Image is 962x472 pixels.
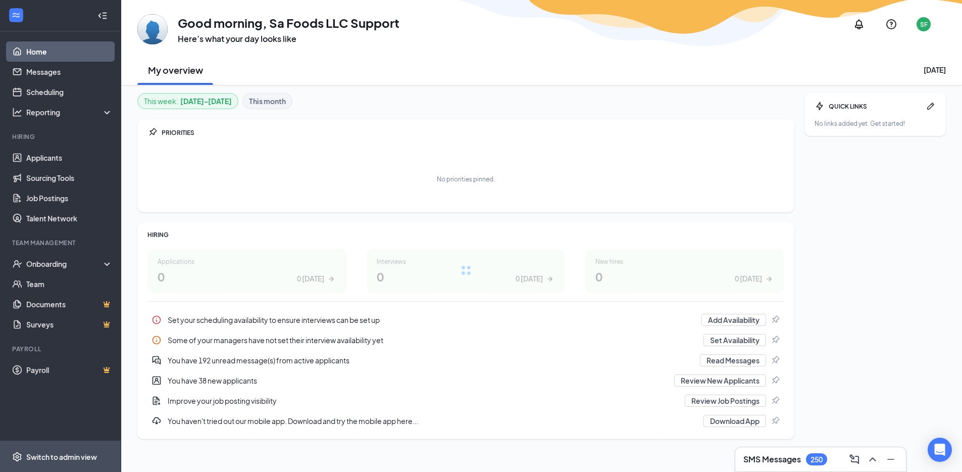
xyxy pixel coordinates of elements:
[147,370,784,391] a: UserEntityYou have 38 new applicantsReview New ApplicantsPin
[26,107,113,117] div: Reporting
[829,102,922,111] div: QUICK LINKS
[815,119,936,128] div: No links added yet. Get started!
[144,96,232,107] div: This week :
[26,274,113,294] a: Team
[147,370,784,391] div: You have 38 new applicants
[97,11,108,21] svg: Collapse
[168,375,668,386] div: You have 38 new applicants
[700,354,766,366] button: Read Messages
[148,64,203,76] h2: My overview
[147,127,158,137] svg: Pin
[26,41,113,62] a: Home
[26,208,113,228] a: Talent Network
[770,375,780,386] svg: Pin
[151,315,162,325] svg: Info
[920,20,928,29] div: SF
[137,14,168,44] img: Sa Foods LLC Support
[147,330,784,350] div: Some of your managers have not set their interview availability yet
[168,315,695,325] div: Set your scheduling availability to ensure interviews can be set up
[701,314,766,326] button: Add Availability
[26,314,113,335] a: SurveysCrown
[26,62,113,82] a: Messages
[162,128,784,137] div: PRIORITIES
[885,453,897,465] svg: Minimize
[168,396,679,406] div: Improve your job posting visibility
[674,374,766,387] button: Review New Applicants
[147,391,784,411] div: Improve your job posting visibility
[26,82,113,102] a: Scheduling
[853,18,865,30] svg: Notifications
[703,415,766,427] button: Download App
[928,438,952,462] div: Open Intercom Messenger
[147,310,784,330] a: InfoSet your scheduling availability to ensure interviews can be set upAdd AvailabilityPin
[147,411,784,431] div: You haven't tried out our mobile app. Download and try the mobile app here...
[11,10,21,20] svg: WorkstreamLogo
[770,315,780,325] svg: Pin
[151,416,162,426] svg: Download
[845,451,862,467] button: ComposeMessage
[885,18,897,30] svg: QuestionInfo
[168,335,697,345] div: Some of your managers have not set their interview availability yet
[151,355,162,365] svg: DoubleChatActive
[770,355,780,365] svg: Pin
[26,168,113,188] a: Sourcing Tools
[12,107,22,117] svg: Analysis
[26,452,97,462] div: Switch to admin view
[147,350,784,370] a: DoubleChatActiveYou have 192 unread message(s) from active applicantsRead MessagesPin
[147,310,784,330] div: Set your scheduling availability to ensure interviews can be set up
[703,334,766,346] button: Set Availability
[26,294,113,314] a: DocumentsCrown
[249,96,286,107] b: This month
[12,132,111,141] div: Hiring
[685,395,766,407] button: Review Job Postings
[867,453,879,465] svg: ChevronUp
[151,335,162,345] svg: Info
[168,416,697,426] div: You haven't tried out our mobile app. Download and try the mobile app here...
[26,148,113,168] a: Applicants
[12,452,22,462] svg: Settings
[168,355,694,365] div: You have 192 unread message(s) from active applicants
[12,259,22,269] svg: UserCheck
[147,350,784,370] div: You have 192 unread message(s) from active applicants
[743,454,801,465] h3: SMS Messages
[437,175,495,183] div: No priorities pinned.
[770,396,780,406] svg: Pin
[26,360,113,380] a: PayrollCrown
[147,230,784,239] div: HIRING
[147,391,784,411] a: DocumentAddImprove your job posting visibilityReview Job PostingsPin
[151,396,162,406] svg: DocumentAdd
[882,451,898,467] button: Minimize
[815,101,825,111] svg: Bolt
[811,455,823,464] div: 250
[12,239,111,247] div: Team Management
[770,416,780,426] svg: Pin
[178,33,399,44] h3: Here’s what your day looks like
[848,453,860,465] svg: ComposeMessage
[770,335,780,345] svg: Pin
[926,101,936,111] svg: Pen
[12,345,111,353] div: Payroll
[147,330,784,350] a: InfoSome of your managers have not set their interview availability yetSet AvailabilityPin
[180,96,232,107] b: [DATE] - [DATE]
[864,451,880,467] button: ChevronUp
[178,14,399,31] h1: Good morning, Sa Foods LLC Support
[924,65,946,75] div: [DATE]
[147,411,784,431] a: DownloadYou haven't tried out our mobile app. Download and try the mobile app here...Download AppPin
[151,375,162,386] svg: UserEntity
[26,188,113,208] a: Job Postings
[26,259,104,269] div: Onboarding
